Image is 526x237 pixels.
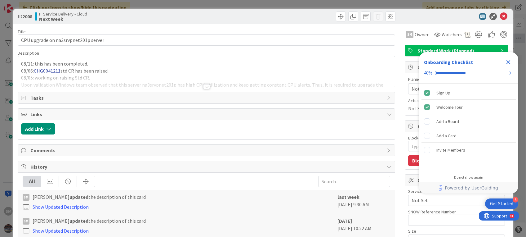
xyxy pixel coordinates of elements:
[406,31,413,38] div: SM
[485,198,518,209] div: Open Get Started checklist, remaining modules: 3
[33,217,146,225] span: [PERSON_NAME] the description of this card
[424,58,473,66] div: Onboarding Checklist
[490,201,513,207] div: Get Started
[436,103,463,111] div: Welcome Tour
[436,118,459,125] div: Add a Board
[31,2,34,7] div: 9+
[424,70,513,76] div: Checklist progress: 40%
[23,218,29,225] div: SM
[421,86,516,100] div: Sign Up is complete.
[33,204,89,210] a: Show Updated Description
[69,194,88,200] b: updated
[30,111,383,118] span: Links
[417,176,497,184] span: Custom Fields
[22,13,32,20] b: 2008
[412,197,494,204] span: Not Set
[421,115,516,128] div: Add a Board is incomplete.
[436,146,465,154] div: Invite Members
[419,84,518,171] div: Checklist items
[69,218,88,224] b: updated
[408,229,505,233] div: Size
[23,176,41,187] div: All
[415,31,429,38] span: Owner
[408,76,505,83] span: Planned Dates
[419,52,518,194] div: Checklist Container
[337,218,352,224] b: [DATE]
[421,143,516,157] div: Invite Members is incomplete.
[33,228,89,234] a: Show Updated Description
[18,50,39,56] span: Description
[23,194,29,201] div: SM
[436,132,457,139] div: Add a Card
[39,16,87,21] b: Next Week
[337,193,390,211] div: [DATE] 9:30 AM
[21,123,55,134] button: Add Link
[39,11,87,16] span: IT Service Delivery - Cloud
[408,189,505,194] div: Service Tower
[408,98,505,104] span: Actual Dates
[419,182,518,194] div: Footer
[18,13,32,20] span: ID
[421,100,516,114] div: Welcome Tour is complete.
[21,67,391,75] p: 08/06: std CR has been raised.
[30,147,383,154] span: Comments
[442,31,462,38] span: Watchers
[503,57,513,67] div: Close Checklist
[337,194,359,200] b: last week
[18,29,26,34] label: Title
[30,94,383,102] span: Tasks
[33,193,146,201] span: [PERSON_NAME] the description of this card
[417,63,497,71] span: Dates
[513,197,518,203] div: 3
[412,85,428,93] span: Not Set
[30,163,383,171] span: History
[445,184,498,192] span: Powered by UserGuiding
[436,89,450,97] div: Sign Up
[18,34,395,46] input: type card name here...
[421,129,516,143] div: Add a Card is incomplete.
[21,60,391,67] p: 08/11: this has been completed.
[454,175,483,180] div: Do not show again
[408,135,438,141] label: Blocked Reason
[34,68,60,74] a: CHG0041211
[408,209,456,215] label: SNOW Reference Number
[408,155,429,166] button: Block
[337,217,390,235] div: [DATE] 10:22 AM
[424,70,432,76] div: 40%
[417,122,497,130] span: Block
[417,47,497,54] span: Standard Work (Planned)
[422,182,515,194] a: Powered by UserGuiding
[408,105,441,112] span: Not Started Yet
[318,176,390,187] input: Search...
[13,1,28,8] span: Support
